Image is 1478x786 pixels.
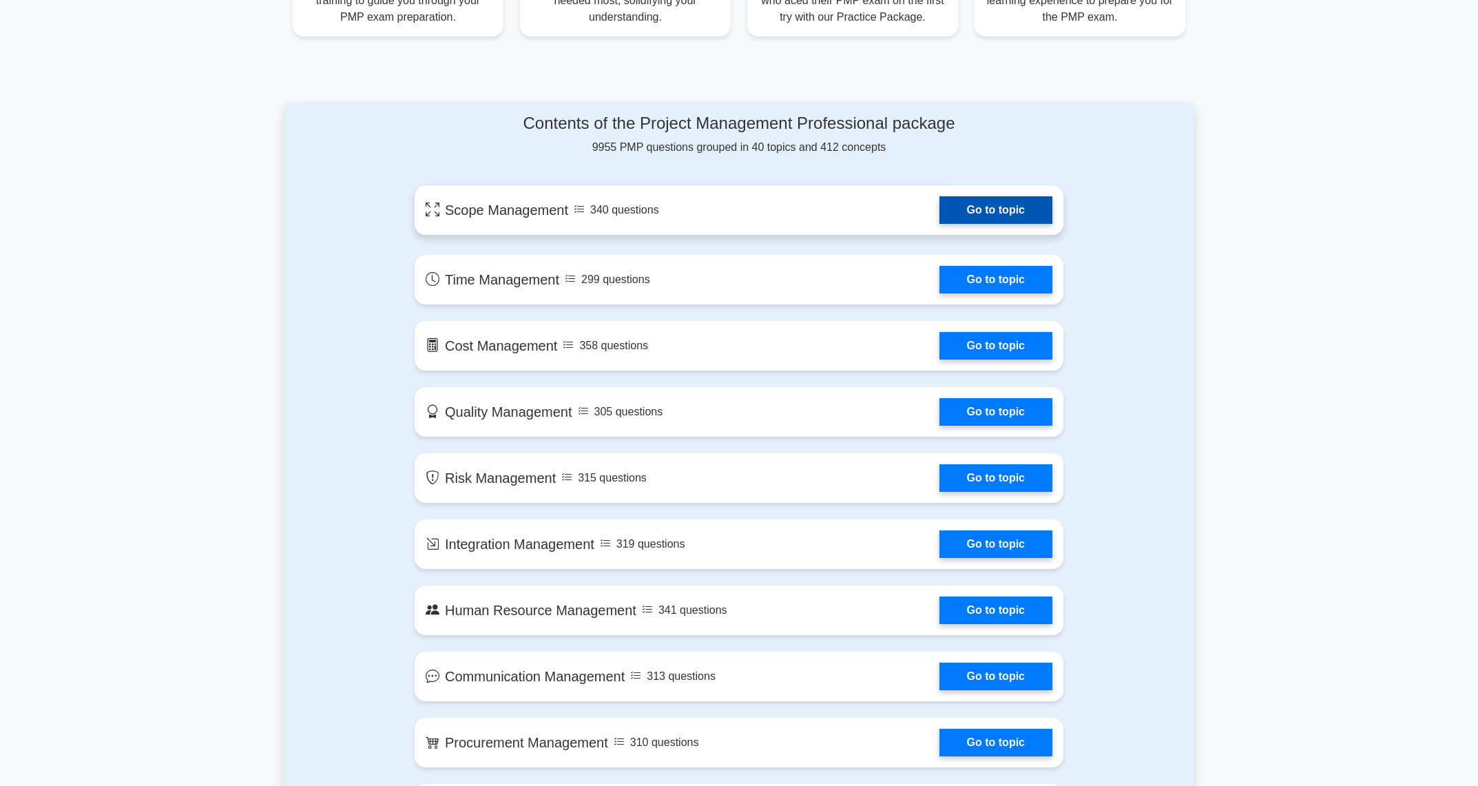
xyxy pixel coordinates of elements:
[939,196,1052,224] a: Go to topic
[415,114,1063,134] h4: Contents of the Project Management Professional package
[939,663,1052,690] a: Go to topic
[939,464,1052,492] a: Go to topic
[939,729,1052,756] a: Go to topic
[939,530,1052,558] a: Go to topic
[939,597,1052,624] a: Go to topic
[939,398,1052,426] a: Go to topic
[939,266,1052,293] a: Go to topic
[939,332,1052,360] a: Go to topic
[415,114,1063,156] div: 9955 PMP questions grouped in 40 topics and 412 concepts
